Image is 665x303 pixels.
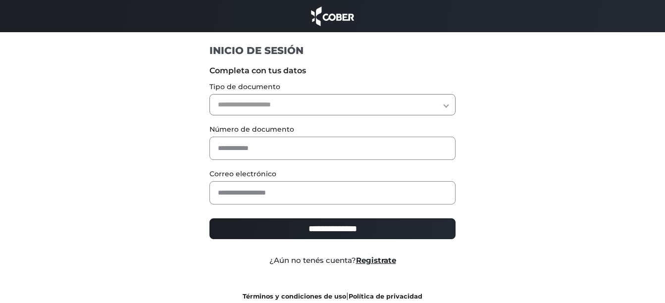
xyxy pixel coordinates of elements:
[209,169,456,179] label: Correo electrónico
[202,255,463,266] div: ¿Aún no tenés cuenta?
[209,124,456,135] label: Número de documento
[209,44,456,57] h1: INICIO DE SESIÓN
[349,293,422,300] a: Política de privacidad
[209,65,456,77] label: Completa con tus datos
[308,5,357,27] img: cober_marca.png
[356,255,396,265] a: Registrate
[243,293,346,300] a: Términos y condiciones de uso
[209,82,456,92] label: Tipo de documento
